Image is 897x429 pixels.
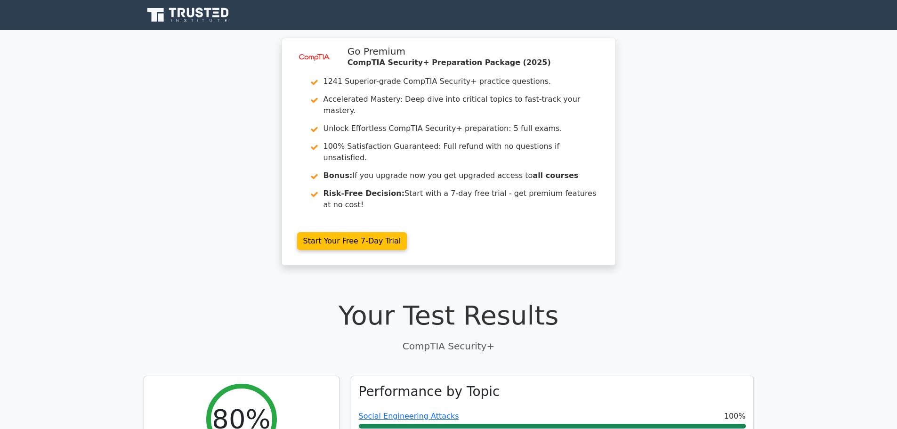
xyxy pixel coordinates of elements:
h1: Your Test Results [144,299,754,331]
h3: Performance by Topic [359,384,500,400]
a: Start Your Free 7-Day Trial [297,232,407,250]
a: Social Engineering Attacks [359,412,459,421]
p: CompTIA Security+ [144,339,754,353]
span: 100% [724,411,746,422]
